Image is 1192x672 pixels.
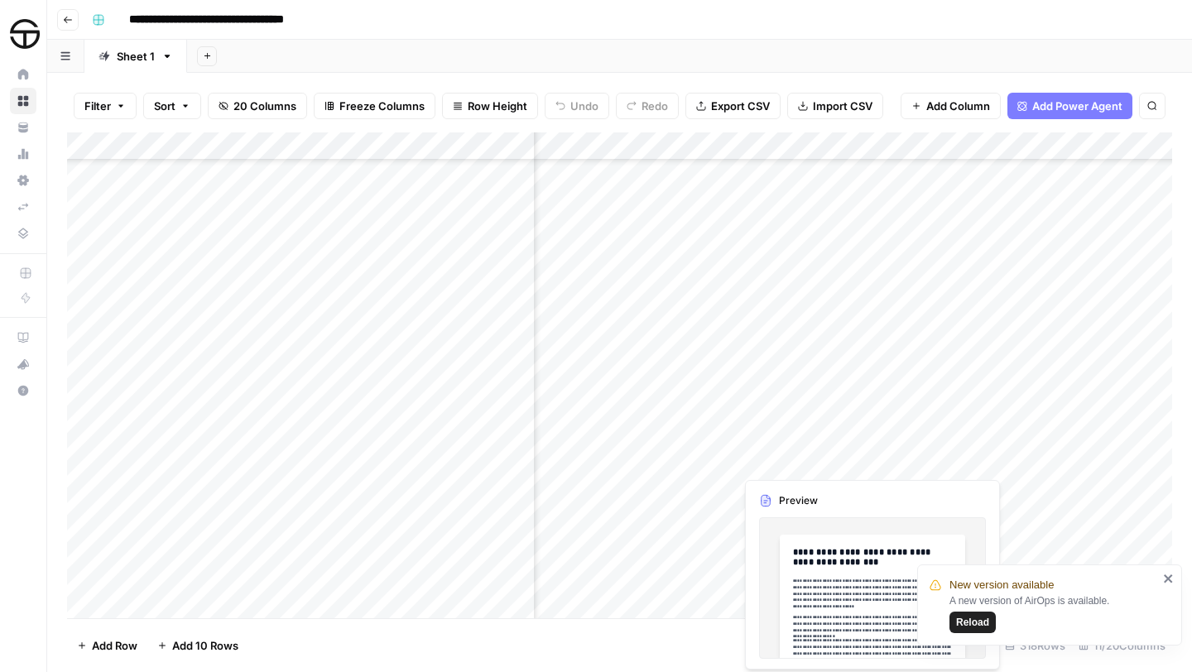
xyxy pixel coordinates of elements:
[642,98,668,114] span: Redo
[314,93,435,119] button: Freeze Columns
[74,93,137,119] button: Filter
[956,615,989,630] span: Reload
[10,220,36,247] a: Data Library
[10,19,40,49] img: SimpleTire Logo
[10,88,36,114] a: Browse
[949,577,1054,593] span: New version available
[10,167,36,194] a: Settings
[468,98,527,114] span: Row Height
[711,98,770,114] span: Export CSV
[10,194,36,220] a: Syncs
[813,98,872,114] span: Import CSV
[570,98,598,114] span: Undo
[154,98,175,114] span: Sort
[685,93,781,119] button: Export CSV
[1072,632,1172,659] div: 11/20 Columns
[10,13,36,55] button: Workspace: SimpleTire
[10,141,36,167] a: Usage
[10,114,36,141] a: Your Data
[998,632,1072,659] div: 318 Rows
[172,637,238,654] span: Add 10 Rows
[787,93,883,119] button: Import CSV
[84,98,111,114] span: Filter
[1163,572,1175,585] button: close
[1032,98,1122,114] span: Add Power Agent
[208,93,307,119] button: 20 Columns
[339,98,425,114] span: Freeze Columns
[117,48,155,65] div: Sheet 1
[545,93,609,119] button: Undo
[10,61,36,88] a: Home
[67,632,147,659] button: Add Row
[949,612,996,633] button: Reload
[442,93,538,119] button: Row Height
[949,593,1158,633] div: A new version of AirOps is available.
[84,40,187,73] a: Sheet 1
[10,351,36,377] button: What's new?
[233,98,296,114] span: 20 Columns
[926,98,990,114] span: Add Column
[901,93,1001,119] button: Add Column
[616,93,679,119] button: Redo
[10,324,36,351] a: AirOps Academy
[10,377,36,404] button: Help + Support
[1007,93,1132,119] button: Add Power Agent
[147,632,248,659] button: Add 10 Rows
[11,352,36,377] div: What's new?
[92,637,137,654] span: Add Row
[143,93,201,119] button: Sort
